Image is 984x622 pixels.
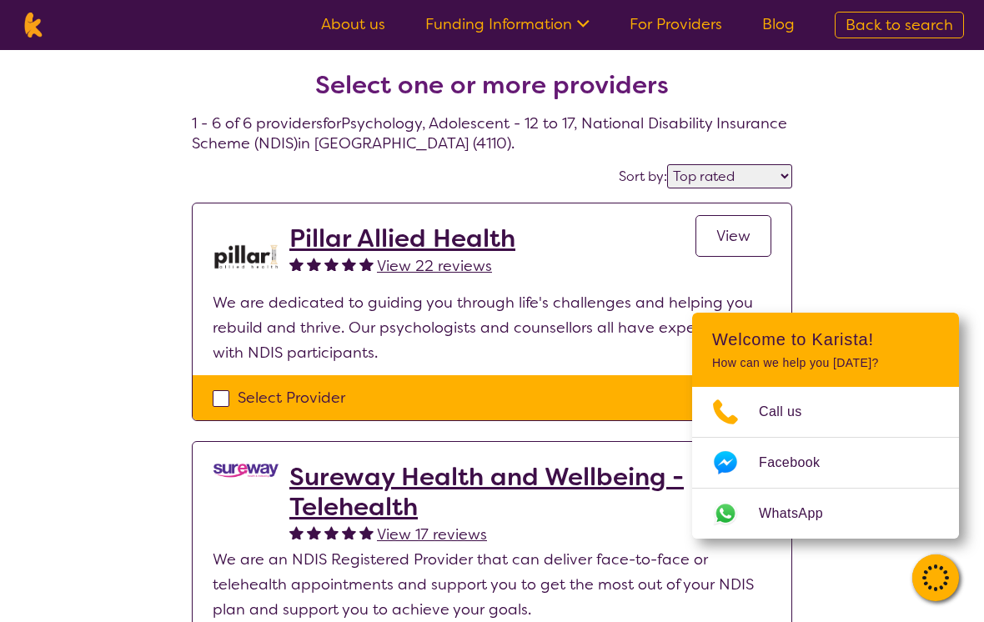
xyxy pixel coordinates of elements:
[377,524,487,544] span: View 17 reviews
[377,256,492,276] span: View 22 reviews
[324,257,339,271] img: fullstar
[359,525,374,539] img: fullstar
[692,387,959,539] ul: Choose channel
[315,70,669,100] h2: Select one or more providers
[835,12,964,38] a: Back to search
[213,547,771,622] p: We are an NDIS Registered Provider that can deliver face-to-face or telehealth appointments and s...
[692,313,959,539] div: Channel Menu
[213,223,279,290] img: rfh6iifgakk6qm0ilome.png
[307,257,321,271] img: fullstar
[289,257,304,271] img: fullstar
[289,223,515,253] a: Pillar Allied Health
[846,15,953,35] span: Back to search
[712,356,939,370] p: How can we help you [DATE]?
[759,501,843,526] span: WhatsApp
[289,462,695,522] a: Sureway Health and Wellbeing - Telehealth
[712,329,939,349] h2: Welcome to Karista!
[342,257,356,271] img: fullstar
[762,14,795,34] a: Blog
[289,525,304,539] img: fullstar
[342,525,356,539] img: fullstar
[630,14,722,34] a: For Providers
[695,215,771,257] a: View
[324,525,339,539] img: fullstar
[213,462,279,479] img: vgwqq8bzw4bddvbx0uac.png
[716,226,751,246] span: View
[377,253,492,278] a: View 22 reviews
[912,554,959,601] button: Channel Menu
[425,14,590,34] a: Funding Information
[759,399,822,424] span: Call us
[692,489,959,539] a: Web link opens in a new tab.
[359,257,374,271] img: fullstar
[192,30,792,153] h4: 1 - 6 of 6 providers for Psychology , Adolescent - 12 to 17 , National Disability Insurance Schem...
[321,14,385,34] a: About us
[377,522,487,547] a: View 17 reviews
[20,13,46,38] img: Karista logo
[619,168,667,185] label: Sort by:
[759,450,840,475] span: Facebook
[307,525,321,539] img: fullstar
[213,290,771,365] p: We are dedicated to guiding you through life's challenges and helping you rebuild and thrive. Our...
